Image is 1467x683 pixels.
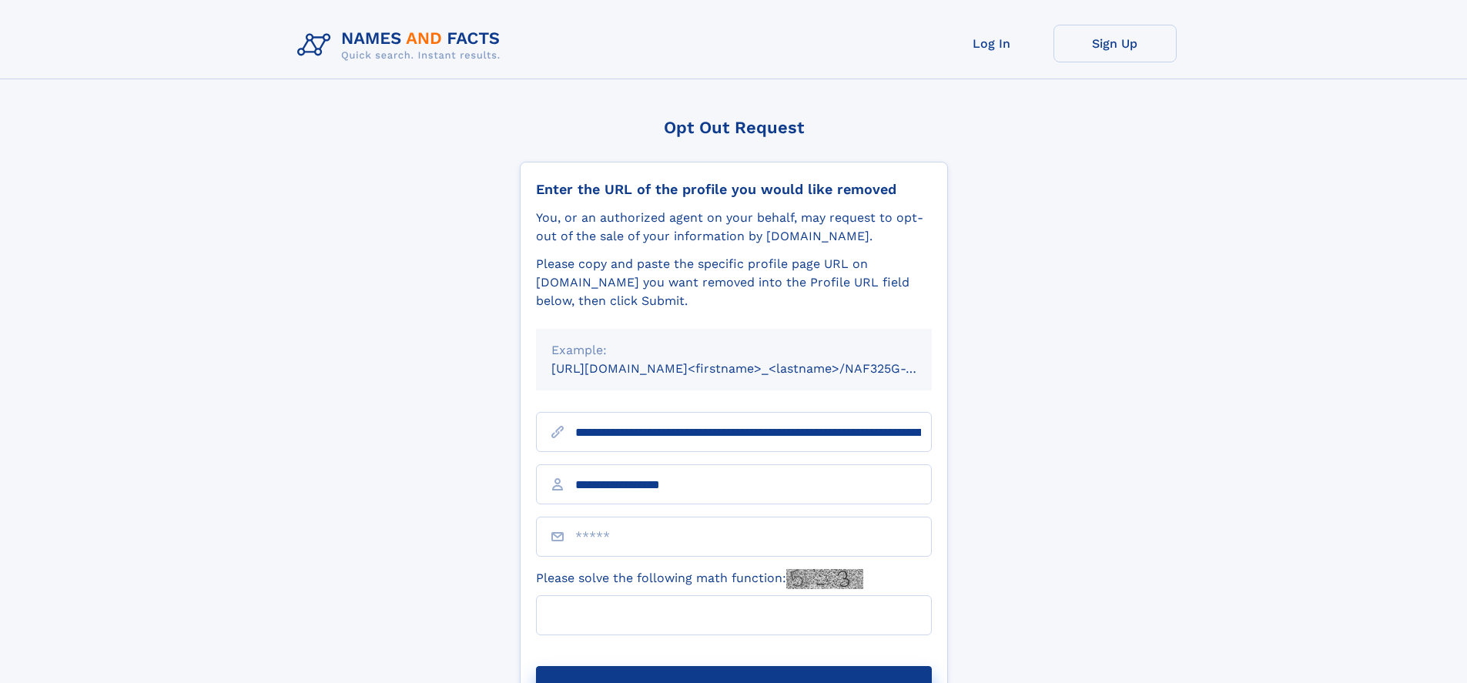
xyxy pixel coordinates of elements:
[551,361,961,376] small: [URL][DOMAIN_NAME]<firstname>_<lastname>/NAF325G-xxxxxxxx
[291,25,513,66] img: Logo Names and Facts
[551,341,916,360] div: Example:
[536,569,863,589] label: Please solve the following math function:
[536,181,932,198] div: Enter the URL of the profile you would like removed
[930,25,1053,62] a: Log In
[1053,25,1177,62] a: Sign Up
[520,118,948,137] div: Opt Out Request
[536,255,932,310] div: Please copy and paste the specific profile page URL on [DOMAIN_NAME] you want removed into the Pr...
[536,209,932,246] div: You, or an authorized agent on your behalf, may request to opt-out of the sale of your informatio...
